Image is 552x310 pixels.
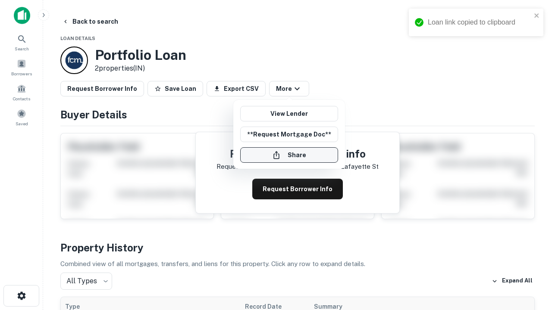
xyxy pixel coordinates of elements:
iframe: Chat Widget [509,241,552,282]
a: View Lender [240,106,338,121]
button: **Request Mortgage Doc** [240,127,338,142]
div: Loan link copied to clipboard [428,17,531,28]
button: close [534,12,540,20]
button: Share [240,147,338,163]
